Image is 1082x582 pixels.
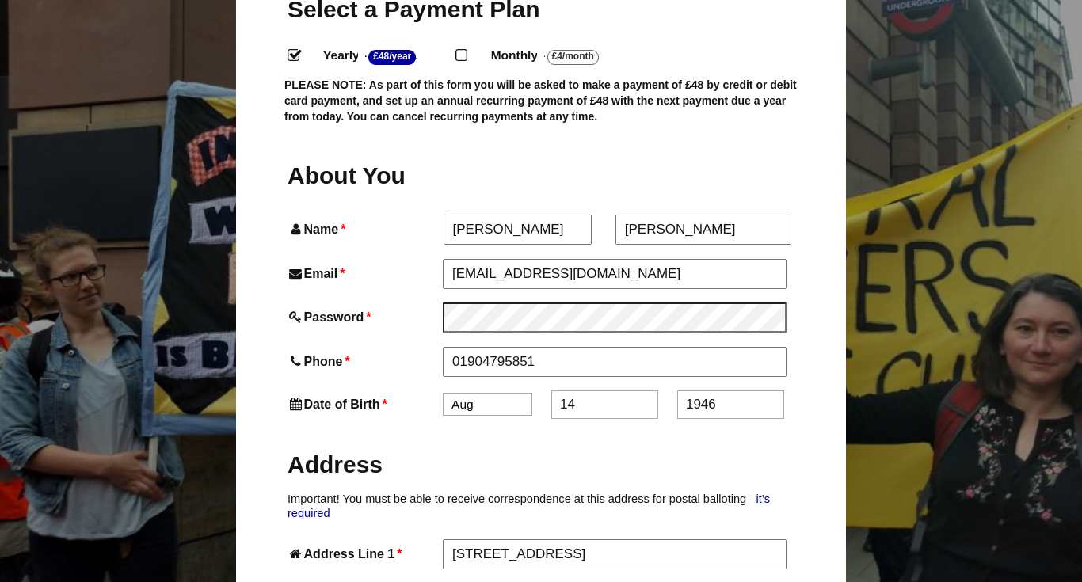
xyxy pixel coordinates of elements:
input: Last [615,215,792,245]
label: Address Line 1 [288,543,440,565]
p: Important! You must be able to receive correspondence at this address for postal balloting – [288,492,794,521]
h2: About You [288,160,440,191]
label: Monthly - . [477,44,638,67]
label: Email [288,263,440,284]
strong: £4/Month [547,50,599,65]
label: Date of Birth [288,394,440,415]
h2: Address [288,449,794,480]
label: Password [288,306,440,328]
label: Name [288,219,440,240]
input: First [444,215,592,245]
strong: £48/Year [368,50,416,65]
label: Phone [288,351,440,372]
label: Yearly - . [309,44,455,67]
a: it’s required [288,493,770,519]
